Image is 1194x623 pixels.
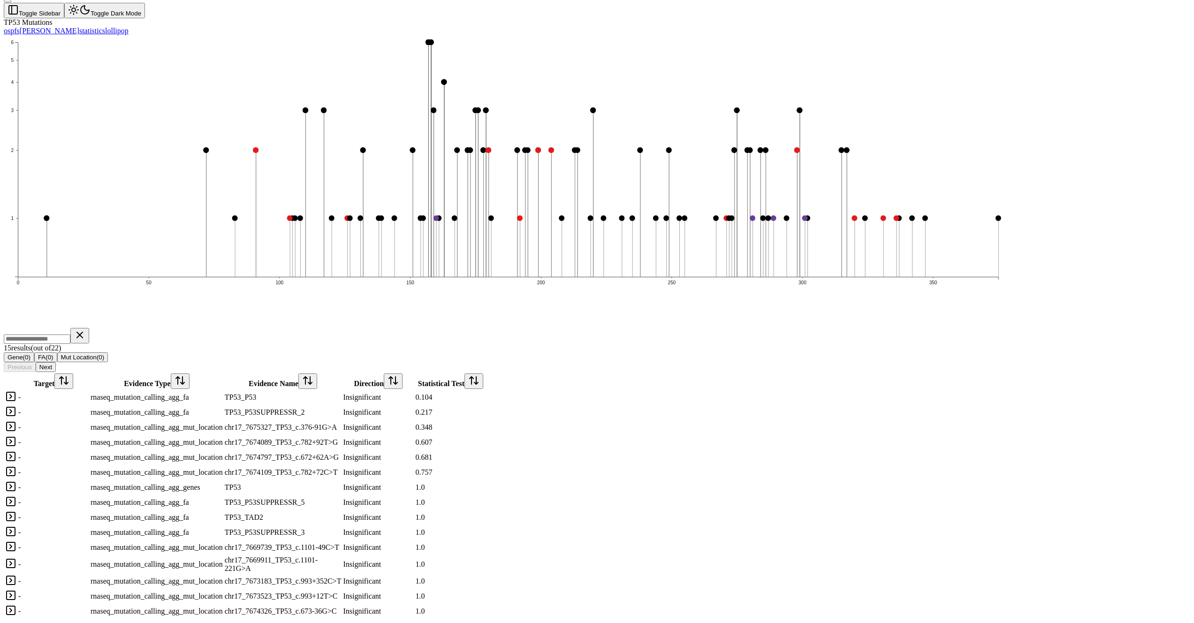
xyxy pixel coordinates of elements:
[57,352,108,362] button: Mut Location ( 0 )
[18,607,89,615] div: -
[343,592,381,600] span: Insignificant
[36,362,56,372] button: Next
[415,453,486,462] div: 0.681
[4,362,36,372] button: Previous
[11,108,14,113] text: 3
[4,27,10,35] span: os
[343,408,381,416] span: Insignificant
[343,513,381,521] span: Insignificant
[105,27,129,35] span: lollipop
[4,3,64,18] button: Toggle Sidebar
[225,543,342,552] div: chr17_7669739_TP53_c.1101-49C>T
[91,373,223,389] div: Evidence Type
[18,498,89,507] div: -
[415,408,486,417] div: 0.217
[11,216,14,221] text: 1
[64,3,145,18] button: Toggle Dark Mode
[225,438,342,447] div: chr17_7674089_TP53_c.782+92T>G
[91,453,223,462] div: rnaseq_mutation_calling_agg_mut_location
[91,393,223,402] div: rnaseq_mutation_calling_agg_fa
[18,393,89,402] div: -
[415,438,486,447] div: 0.607
[91,10,141,17] span: Toggle Dark Mode
[18,373,89,389] div: Target
[18,483,89,492] div: -
[11,58,14,63] text: 5
[4,352,34,362] button: Gene ( 0 )
[18,528,89,537] div: -
[225,393,342,402] div: TP53_P53
[225,453,342,462] div: chr17_7674797_TP53_c.672+62A>G
[18,438,89,447] div: -
[4,18,1100,27] div: TP53 Mutations
[225,592,342,600] div: chr17_7673523_TP53_c.993+12T>C
[225,468,342,477] div: chr17_7674109_TP53_c.782+72C>T
[91,513,223,522] div: rnaseq_mutation_calling_agg_fa
[18,468,89,477] div: -
[415,577,486,585] div: 1.0
[18,513,89,522] div: -
[225,373,342,389] div: Evidence Name
[799,280,806,285] text: 300
[17,280,20,285] text: 0
[31,344,61,352] span: (out of 22 )
[91,577,223,585] div: rnaseq_mutation_calling_agg_mut_location
[415,468,486,477] div: 0.757
[343,423,381,431] span: Insignificant
[91,468,223,477] div: rnaseq_mutation_calling_agg_mut_location
[91,607,223,615] div: rnaseq_mutation_calling_agg_mut_location
[415,393,486,402] div: 0.104
[91,498,223,507] div: rnaseq_mutation_calling_agg_fa
[11,40,14,45] text: 6
[343,607,381,615] span: Insignificant
[79,27,105,35] span: statistics
[146,280,152,285] text: 50
[343,438,381,446] span: Insignificant
[415,528,486,537] div: 1.0
[225,408,342,417] div: TP53_P53SUPPRESSR_2
[343,543,381,551] span: Insignificant
[343,468,381,476] span: Insignificant
[225,423,342,432] div: chr17_7675327_TP53_c.376-91G>A
[406,280,414,285] text: 150
[91,423,223,432] div: rnaseq_mutation_calling_agg_mut_location
[275,280,283,285] text: 100
[18,408,89,417] div: -
[343,498,381,506] span: Insignificant
[10,27,20,35] span: pfs
[4,344,31,352] span: 15 result s
[225,577,342,585] div: chr17_7673183_TP53_c.993+352C>T
[225,556,342,573] div: chr17_7669911_TP53_c.1101-221G>A
[225,513,342,522] div: TP53_TAD2
[415,543,486,552] div: 1.0
[225,607,342,615] div: chr17_7674326_TP53_c.673-36G>C
[343,577,381,585] span: Insignificant
[11,80,14,85] text: 4
[415,498,486,507] div: 1.0
[415,423,486,432] div: 0.348
[91,528,223,537] div: rnaseq_mutation_calling_agg_fa
[225,483,342,492] div: TP53
[18,577,89,585] div: -
[11,148,14,153] text: 2
[343,560,381,568] span: Insignificant
[668,280,676,285] text: 250
[91,560,223,569] div: rnaseq_mutation_calling_agg_mut_location
[91,543,223,552] div: rnaseq_mutation_calling_agg_mut_location
[415,560,486,569] div: 1.0
[343,453,381,461] span: Insignificant
[18,560,89,569] div: -
[34,352,57,362] button: FA ( 0 )
[91,592,223,600] div: rnaseq_mutation_calling_agg_mut_location
[20,27,79,35] span: [PERSON_NAME]
[343,483,381,491] span: Insignificant
[91,408,223,417] div: rnaseq_mutation_calling_agg_fa
[19,10,61,17] span: Toggle Sidebar
[225,498,342,507] div: TP53_P53SUPPRESSR_5
[91,483,223,492] div: rnaseq_mutation_calling_agg_genes
[343,528,381,536] span: Insignificant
